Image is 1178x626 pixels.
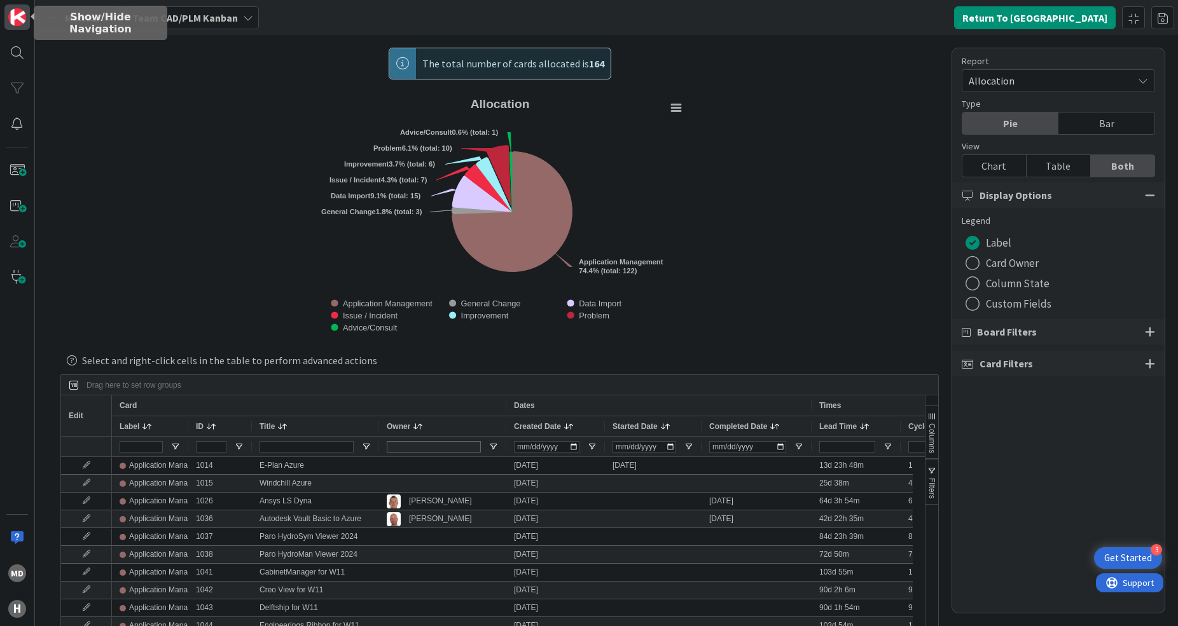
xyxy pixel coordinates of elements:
button: Open Filter Menu [234,442,244,452]
div: Bar [1058,112,1154,134]
button: Open Filter Menu [794,442,804,452]
span: Display Options [980,187,1052,203]
span: The total number of cards allocated is [422,48,604,79]
div: [DATE] [506,599,605,616]
div: 1036 [188,510,252,527]
input: Title Filter Input [260,441,354,452]
text: Data Import [579,299,621,308]
input: ID Filter Input [196,441,226,452]
div: Open Get Started checklist, remaining modules: 3 [1094,547,1162,569]
button: Column State [962,273,1053,294]
text: 74.4% (total: 122) [579,258,663,275]
input: Label Filter Input [120,441,163,452]
tspan: Problem [373,144,402,152]
img: Visit kanbanzone.com [8,8,26,26]
div: 42d 22h 35m [901,510,992,527]
span: Cycle Time [908,422,948,431]
div: Select and right-click cells in the table to perform advanced actions [67,353,932,368]
div: 72d 50m [812,546,901,563]
div: Legend [962,214,1155,228]
div: Pie [962,112,1058,134]
tspan: Advice/Consult [400,128,452,136]
input: Completed Date Filter Input [709,441,786,452]
div: 4d 23h 58m [901,475,992,492]
div: 1015 [188,475,252,492]
span: Label [120,422,139,431]
b: 164 [589,57,604,70]
div: 72d 50m [901,546,992,563]
img: RK [387,512,401,526]
text: Improvement [461,311,508,320]
div: 3 [1151,544,1162,555]
text: 3.7% (total: 6) [344,160,435,168]
span: Drag here to set row groups [87,381,181,390]
div: CabinetManager for W11 [252,564,379,581]
button: Open Filter Menu [170,442,181,452]
div: 90d 1h 54m [901,599,992,616]
img: TJ [387,494,401,508]
div: [DATE] [702,510,812,527]
b: Team CAD/PLM Kanban [132,11,238,24]
div: Application Management [129,493,213,509]
text: Issue / Incident [343,311,398,320]
span: ID [196,422,204,431]
div: Windchill Azure [252,475,379,492]
span: Filters [927,478,936,499]
div: 64d 3h 54m [901,493,992,510]
span: Owner [387,422,410,431]
text: 9.1% (total: 15) [331,192,420,200]
div: E-Plan Azure [252,457,379,474]
div: 42d 22h 35m [812,510,901,527]
span: Title [260,422,275,431]
span: Created Date [514,422,561,431]
button: Card Owner [962,253,1043,273]
text: Allocation [470,97,529,111]
text: Advice/Consult [343,323,398,332]
input: Started Date Filter Input [613,441,676,452]
div: Application Management [129,547,213,562]
div: 1042 [188,582,252,599]
div: Application Management [129,529,213,545]
button: Open Filter Menu [489,442,499,452]
div: [DATE] [506,582,605,599]
button: Open Filter Menu [361,442,371,452]
div: 64d 3h 54m [812,493,901,510]
div: 103d 55m [901,564,992,581]
div: [DATE] [506,510,605,527]
div: [DATE] [506,564,605,581]
div: [DATE] [506,493,605,510]
div: [DATE] [702,493,812,510]
button: Open Filter Menu [684,442,694,452]
div: [DATE] [605,457,702,474]
h5: Show/Hide Navigation [39,11,162,35]
text: Problem [579,311,609,320]
div: Type [962,97,1142,111]
div: Creo View for W11 [252,582,379,599]
div: Chart [962,155,1027,177]
div: Get Started [1104,552,1152,564]
div: View [962,140,1142,153]
input: Cycle Time Filter Input [908,441,966,452]
span: Board Filters [977,324,1037,339]
div: 90d 2h 6m [901,582,992,599]
div: Application Management [129,600,213,616]
div: [DATE] [506,457,605,474]
div: MD [8,564,26,582]
div: 84d 23h 39m [812,528,901,545]
span: Completed Date [709,422,767,431]
span: Custom Fields [986,294,1051,313]
div: Row Groups [87,381,181,390]
div: Application Management [129,458,213,473]
tspan: Data Import [331,192,370,200]
div: Delftship for W11 [252,599,379,616]
input: Lead Time Filter Input [819,441,875,452]
div: 1043 [188,599,252,616]
div: 1026 [188,493,252,510]
tspan: Issue / Incident [329,176,381,184]
div: Report [962,55,1142,68]
span: Times [819,401,841,410]
div: Application Management [129,475,213,491]
div: 103d 55m [812,564,901,581]
button: Label [962,233,1015,253]
span: Started Date [613,422,658,431]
